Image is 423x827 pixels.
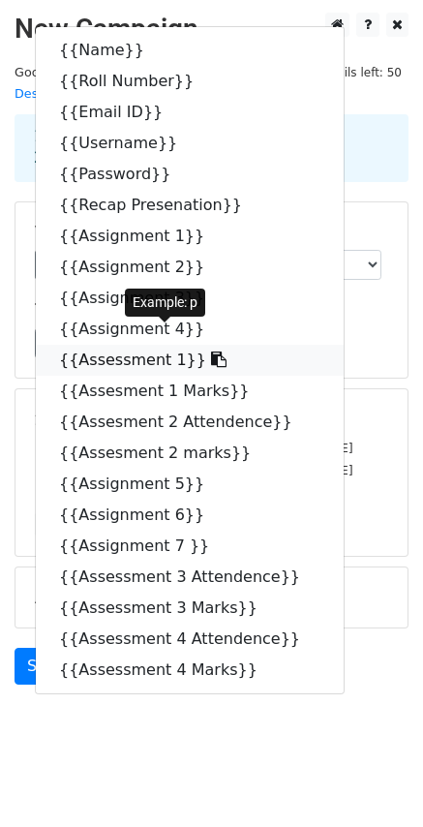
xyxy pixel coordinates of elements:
a: {{Assignment 6}} [36,500,344,531]
a: {{Username}} [36,128,344,159]
a: {{Assessment 3 Marks}} [36,593,344,624]
a: {{Recap Presenation}} [36,190,344,221]
a: {{Email ID}} [36,97,344,128]
div: 1. Write your email in Gmail 2. Click [19,126,404,170]
a: {{Assesment 1 Marks}} [36,376,344,407]
a: {{Password}} [36,159,344,190]
small: [PERSON_NAME][EMAIL_ADDRESS][DOMAIN_NAME] [35,463,353,477]
a: {{Name}} [36,35,344,66]
h2: New Campaign [15,13,408,46]
a: {{Assesment 2 Attendence}} [36,407,344,438]
a: {{Roll Number}} [36,66,344,97]
a: {{Assignment 5}} [36,469,344,500]
a: {{Assignment 2}} [36,252,344,283]
a: {{Assignment 3}} [36,283,344,314]
a: {{Assessment 4 Attendence}} [36,624,344,655]
a: Send [15,648,78,685]
a: {{Assignment 4}} [36,314,344,345]
a: {{Assignment 7 }} [36,531,344,562]
a: {{Assessment 4 Marks}} [36,655,344,686]
div: Example: p [125,289,205,317]
iframe: Chat Widget [326,734,423,827]
small: Google Sheet: [15,65,155,102]
a: {{Assessment 1}} [36,345,344,376]
a: {{Assesment 2 marks}} [36,438,344,469]
a: {{Assignment 1}} [36,221,344,252]
a: {{Assessment 3 Attendence}} [36,562,344,593]
small: [EMAIL_ADDRESS][PERSON_NAME][DOMAIN_NAME] [35,441,353,455]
